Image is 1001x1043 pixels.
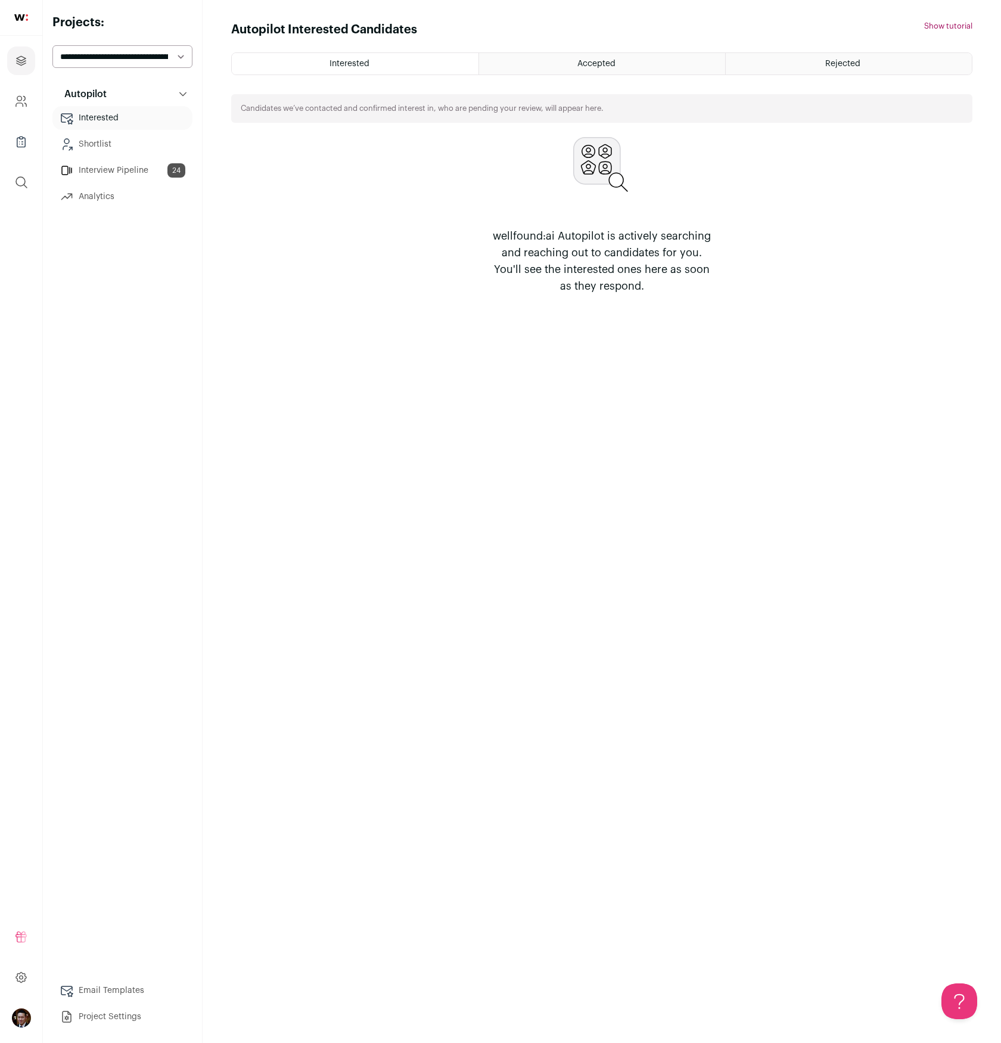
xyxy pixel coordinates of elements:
a: Email Templates [52,979,192,1002]
h1: Autopilot Interested Candidates [231,21,417,38]
img: 232269-medium_jpg [12,1008,31,1028]
a: Interview Pipeline24 [52,159,192,182]
a: Rejected [726,53,972,74]
a: Project Settings [52,1005,192,1029]
a: Accepted [479,53,725,74]
button: Autopilot [52,82,192,106]
button: Show tutorial [924,21,972,31]
a: Company and ATS Settings [7,87,35,116]
a: Projects [7,46,35,75]
span: Rejected [825,60,860,68]
button: Open dropdown [12,1008,31,1028]
a: Company Lists [7,128,35,156]
a: Shortlist [52,132,192,156]
a: Interested [52,106,192,130]
p: wellfound:ai Autopilot is actively searching and reaching out to candidates for you. You'll see t... [487,228,716,294]
p: Candidates we’ve contacted and confirmed interest in, who are pending your review, will appear here. [241,104,604,113]
span: Interested [329,60,369,68]
p: Autopilot [57,87,107,101]
iframe: Toggle Customer Support [941,983,977,1019]
a: Analytics [52,185,192,209]
h2: Projects: [52,14,192,31]
span: Accepted [577,60,615,68]
span: 24 [167,163,185,178]
img: wellfound-shorthand-0d5821cbd27db2630d0214b213865d53afaa358527fdda9d0ea32b1df1b89c2c.svg [14,14,28,21]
